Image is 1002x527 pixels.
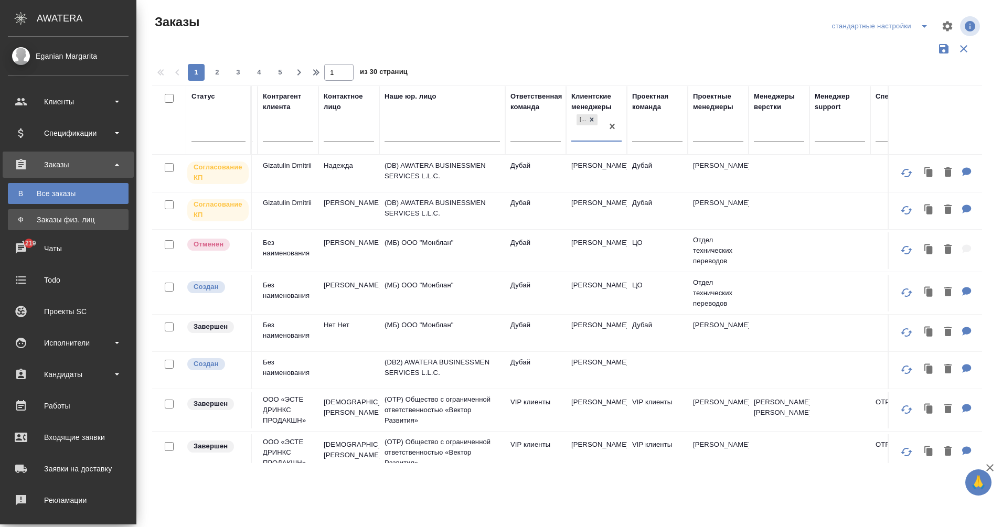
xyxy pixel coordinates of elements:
td: Дубай [627,192,688,229]
div: Еганян Маргарита [575,113,599,126]
a: Рекламации [3,487,134,513]
span: из 30 страниц [360,66,408,81]
button: Обновить [894,357,919,382]
div: Проектная команда [632,91,683,112]
button: Клонировать [919,359,939,380]
td: Отдел технических переводов [688,272,749,314]
button: Удалить [939,399,957,420]
td: (DB2) AWATERA BUSINESSMEN SERVICES L.L.C. [379,352,505,389]
p: Создан [194,282,219,292]
div: Ответственная команда [510,91,562,112]
span: 3 [230,67,247,78]
p: Без наименования [263,357,313,378]
div: Выставляет КМ при направлении счета или после выполнения всех работ/сдачи заказа клиенту. Окончат... [186,397,246,411]
div: Работы [8,398,129,414]
p: Согласование КП [194,162,242,183]
td: [PERSON_NAME] [566,315,627,351]
div: Контрагент клиента [263,91,313,112]
td: (DB) AWATERA BUSINESSMEN SERVICES L.L.C. [379,192,505,229]
td: [PERSON_NAME] [318,275,379,311]
div: Контактное лицо [324,91,374,112]
td: [PERSON_NAME] [566,155,627,192]
div: Проекты SC [8,304,129,319]
div: Спецификации [8,125,129,141]
span: 2 [209,67,226,78]
span: Заказы [152,14,199,30]
button: Клонировать [919,162,939,184]
td: [PERSON_NAME] [688,315,749,351]
td: Нет Нет [318,315,379,351]
button: Клонировать [919,199,939,221]
p: Gizatulin Dmitrii [263,198,313,208]
a: ВВсе заказы [8,183,129,204]
p: Без наименования [263,238,313,259]
td: Отдел технических переводов [688,230,749,272]
td: [PERSON_NAME] [318,192,379,229]
p: Без наименования [263,320,313,341]
button: Удалить [939,321,957,343]
div: split button [829,18,935,35]
td: [PERSON_NAME] [688,392,749,428]
p: Завершен [194,441,228,451]
td: [PERSON_NAME] [566,434,627,471]
span: Посмотреть информацию [960,16,982,36]
td: (DB) AWATERA BUSINESSMEN SERVICES L.L.C. [379,155,505,192]
td: Надежда [318,155,379,192]
button: 3 [230,64,247,81]
span: 4 [251,67,268,78]
td: [PERSON_NAME] [318,232,379,269]
div: Чаты [8,241,129,256]
td: Дубай [505,352,566,389]
button: Удалить [939,239,957,261]
div: Исполнители [8,335,129,351]
button: 🙏 [965,469,992,496]
button: Обновить [894,280,919,305]
button: Клонировать [919,441,939,463]
p: ООО «ЭСТЕ ДРИНКС ПРОДАКШН» [263,394,313,426]
td: [DEMOGRAPHIC_DATA][PERSON_NAME] [318,392,379,428]
td: OTP-12366 [870,392,931,428]
p: ООО «ЭСТЕ ДРИНКС ПРОДАКШН» [263,437,313,468]
td: Дубай [505,192,566,229]
button: Удалить [939,359,957,380]
button: Клонировать [919,399,939,420]
td: (МБ) ООО "Монблан" [379,275,505,311]
button: Обновить [894,320,919,345]
a: Входящие заявки [3,424,134,450]
button: Удалить [939,199,957,221]
div: Выставляется автоматически при создании заказа [186,280,246,294]
div: Проектные менеджеры [693,91,743,112]
td: VIP клиенты [627,392,688,428]
a: ФЗаказы физ. лиц [8,209,129,230]
button: 2 [209,64,226,81]
td: [PERSON_NAME] [688,192,749,229]
p: Gizatulin Dmitrii [263,160,313,171]
td: VIP клиенты [505,392,566,428]
td: Дубай [627,315,688,351]
div: Заказы физ. лиц [13,214,123,225]
button: Клонировать [919,282,939,303]
span: Настроить таблицу [935,14,960,39]
span: 5 [272,67,289,78]
td: Дубай [505,232,566,269]
button: 5 [272,64,289,81]
button: Обновить [894,238,919,263]
a: 1219Чаты [3,235,134,262]
button: Клонировать [919,321,939,343]
td: [DEMOGRAPHIC_DATA][PERSON_NAME] [318,434,379,471]
td: [PERSON_NAME] [688,155,749,192]
td: VIP клиенты [627,434,688,471]
td: (OTP) Общество с ограниченной ответственностью «Вектор Развития» [379,432,505,474]
button: Удалить [939,441,957,463]
div: AWATERA [37,8,136,29]
div: Клиенты [8,94,129,110]
div: Кандидаты [8,367,129,382]
div: [PERSON_NAME] [577,114,586,125]
p: Согласование КП [194,199,242,220]
td: OTP-10457 [870,434,931,471]
p: Завершен [194,399,228,409]
button: Обновить [894,198,919,223]
div: Eganian Margarita [8,50,129,62]
td: Дубай [505,155,566,192]
td: Дубай [505,275,566,311]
